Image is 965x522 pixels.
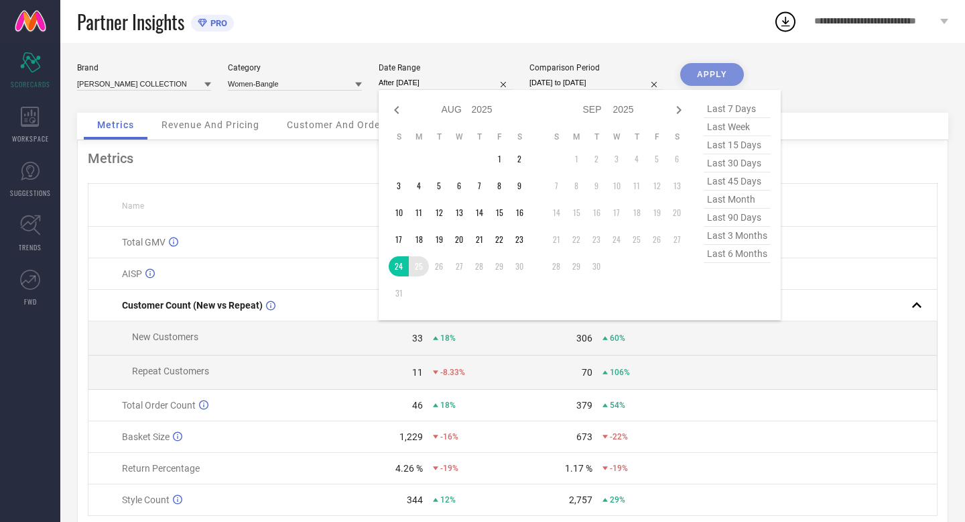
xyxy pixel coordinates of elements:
span: Total GMV [122,237,166,248]
td: Mon Sep 15 2025 [566,203,586,223]
span: last 7 days [704,100,771,118]
td: Fri Aug 22 2025 [489,229,509,250]
td: Mon Sep 22 2025 [566,229,586,250]
span: -16% [440,432,458,441]
td: Wed Sep 24 2025 [606,229,627,250]
th: Tuesday [586,132,606,142]
td: Wed Sep 10 2025 [606,176,627,196]
td: Tue Sep 02 2025 [586,149,606,169]
td: Tue Aug 19 2025 [429,229,449,250]
span: 12% [440,495,456,505]
span: 106% [610,368,630,377]
td: Sun Aug 24 2025 [389,256,409,276]
div: Previous month [389,102,405,118]
td: Tue Sep 16 2025 [586,203,606,223]
td: Sat Aug 16 2025 [509,203,529,223]
td: Sat Sep 20 2025 [667,203,687,223]
span: Style Count [122,494,170,505]
div: 2,757 [569,494,592,505]
td: Sun Aug 10 2025 [389,203,409,223]
td: Fri Aug 01 2025 [489,149,509,169]
span: Revenue And Pricing [162,119,259,130]
th: Monday [566,132,586,142]
span: Metrics [97,119,134,130]
span: last 30 days [704,154,771,172]
span: 29% [610,495,625,505]
td: Wed Sep 17 2025 [606,203,627,223]
th: Friday [489,132,509,142]
div: 673 [576,431,592,442]
span: 54% [610,401,625,410]
td: Fri Sep 12 2025 [647,176,667,196]
td: Thu Sep 11 2025 [627,176,647,196]
td: Sun Sep 07 2025 [546,176,566,196]
span: PRO [207,18,227,28]
div: 306 [576,333,592,344]
td: Fri Aug 15 2025 [489,203,509,223]
td: Sun Sep 28 2025 [546,256,566,276]
td: Fri Aug 08 2025 [489,176,509,196]
span: Customer And Orders [287,119,389,130]
div: 344 [407,494,423,505]
td: Tue Sep 30 2025 [586,256,606,276]
span: -19% [440,464,458,473]
span: last 90 days [704,209,771,227]
th: Monday [409,132,429,142]
td: Tue Aug 05 2025 [429,176,449,196]
span: -22% [610,432,628,441]
td: Fri Sep 05 2025 [647,149,667,169]
td: Wed Aug 13 2025 [449,203,469,223]
div: Brand [77,63,211,72]
span: SUGGESTIONS [10,188,51,198]
div: Metrics [88,150,938,166]
div: Comparison Period [529,63,663,72]
span: Total Order Count [122,400,196,411]
td: Tue Aug 12 2025 [429,203,449,223]
td: Thu Sep 25 2025 [627,229,647,250]
td: Fri Aug 29 2025 [489,256,509,276]
td: Sat Aug 09 2025 [509,176,529,196]
div: Category [228,63,362,72]
span: -8.33% [440,368,465,377]
td: Sat Sep 27 2025 [667,229,687,250]
div: 379 [576,400,592,411]
td: Mon Sep 29 2025 [566,256,586,276]
td: Sun Aug 03 2025 [389,176,409,196]
td: Wed Sep 03 2025 [606,149,627,169]
td: Thu Aug 07 2025 [469,176,489,196]
td: Wed Aug 27 2025 [449,256,469,276]
th: Sunday [389,132,409,142]
td: Sat Sep 13 2025 [667,176,687,196]
td: Thu Aug 14 2025 [469,203,489,223]
div: Next month [671,102,687,118]
span: Customer Count (New vs Repeat) [122,300,263,311]
input: Select comparison period [529,76,663,90]
td: Sat Aug 23 2025 [509,229,529,250]
td: Thu Aug 21 2025 [469,229,489,250]
span: -19% [610,464,628,473]
td: Sun Aug 17 2025 [389,229,409,250]
span: SCORECARDS [11,79,50,89]
td: Mon Aug 04 2025 [409,176,429,196]
span: 60% [610,333,625,343]
th: Saturday [667,132,687,142]
span: New Customers [132,331,198,342]
div: 33 [412,333,423,344]
td: Sun Sep 21 2025 [546,229,566,250]
td: Tue Sep 23 2025 [586,229,606,250]
td: Sat Sep 06 2025 [667,149,687,169]
th: Tuesday [429,132,449,142]
td: Sat Aug 02 2025 [509,149,529,169]
td: Tue Aug 26 2025 [429,256,449,276]
span: AISP [122,268,142,279]
td: Mon Aug 11 2025 [409,203,429,223]
td: Mon Sep 08 2025 [566,176,586,196]
th: Sunday [546,132,566,142]
span: Return Percentage [122,463,200,474]
span: WORKSPACE [12,134,49,144]
td: Mon Aug 25 2025 [409,256,429,276]
td: Thu Sep 04 2025 [627,149,647,169]
span: FWD [24,297,37,307]
div: 1.17 % [565,463,592,474]
th: Thursday [627,132,647,142]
